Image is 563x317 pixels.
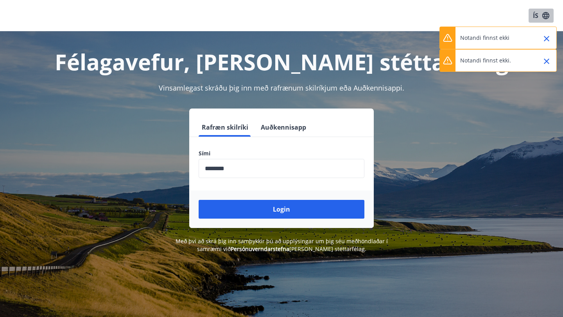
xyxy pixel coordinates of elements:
[159,83,404,93] span: Vinsamlegast skráðu þig inn með rafrænum skilríkjum eða Auðkennisappi.
[176,237,388,253] span: Með því að skrá þig inn samþykkir þú að upplýsingar um þig séu meðhöndlaðar í samræmi við [PERSON...
[199,118,251,137] button: Rafræn skilríki
[460,34,509,42] p: Notandi finnst ekki
[199,200,364,219] button: Login
[9,47,554,77] h1: Félagavefur, [PERSON_NAME] stéttarfélag
[231,245,289,253] a: Persónuverndarstefna
[460,57,511,64] p: Notandi finnst ekki.
[540,32,553,45] button: Close
[199,150,364,157] label: Sími
[540,55,553,68] button: Close
[258,118,309,137] button: Auðkennisapp
[529,9,554,23] button: ÍS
